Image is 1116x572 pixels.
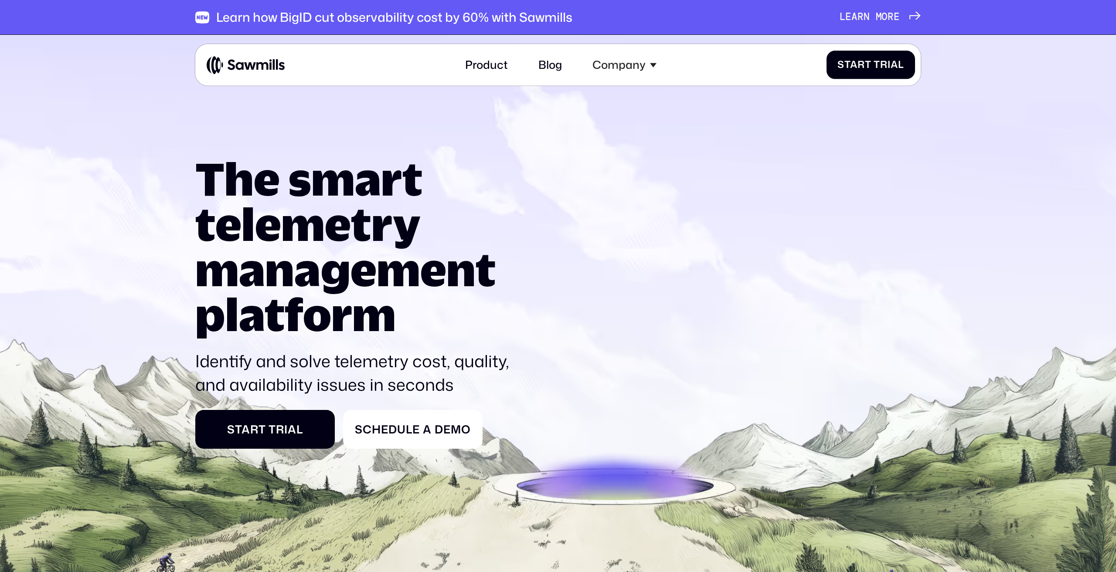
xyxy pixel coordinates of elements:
[207,423,324,436] div: Start Trial
[827,51,915,79] a: Start Trial
[837,59,904,71] div: Start Trial
[343,410,483,448] a: Schedule a Demo
[216,10,572,25] div: Learn how BigID cut observability cost by 60% with Sawmills
[840,11,921,23] a: Learn more
[195,156,519,337] h1: The smart telemetry management platform
[195,349,519,396] p: Identify and solve telemetry cost, quality, and availability issues in seconds
[592,58,646,72] div: Company
[195,410,335,448] a: Start Trial
[456,50,516,80] a: Product
[840,11,900,23] div: Learn more
[354,423,472,436] div: Schedule a Demo
[530,50,570,80] a: Blog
